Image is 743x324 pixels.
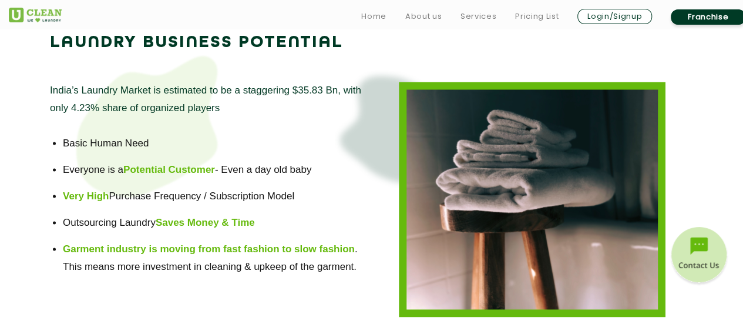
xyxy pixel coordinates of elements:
a: Home [361,9,386,24]
img: UClean Laundry and Dry Cleaning [9,8,62,22]
img: contact-btn [670,227,728,286]
b: Saves Money & Time [156,217,255,228]
li: Purchase Frequency / Subscription Model [63,188,359,205]
a: Pricing List [515,9,559,24]
b: Potential Customer [123,164,215,175]
a: Services [460,9,496,24]
b: Very High [63,191,109,202]
li: Everyone is a - Even a day old baby [63,161,359,179]
img: laundry-business [399,82,665,317]
li: Basic Human Need [63,135,359,152]
b: Garment industry is moving from fast fashion to slow fashion [63,243,355,255]
a: About us [405,9,442,24]
p: India’s Laundry Market is estimated to be a staggering $35.83 Bn, with only 4.23% share of organi... [50,82,372,117]
p: LAUNDRY BUSINESS POTENTIAL [50,29,343,57]
a: Login/Signup [577,9,652,24]
li: . This means more investment in cleaning & upkeep of the garment. [63,241,359,276]
li: Outsourcing Laundry [63,214,359,232]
